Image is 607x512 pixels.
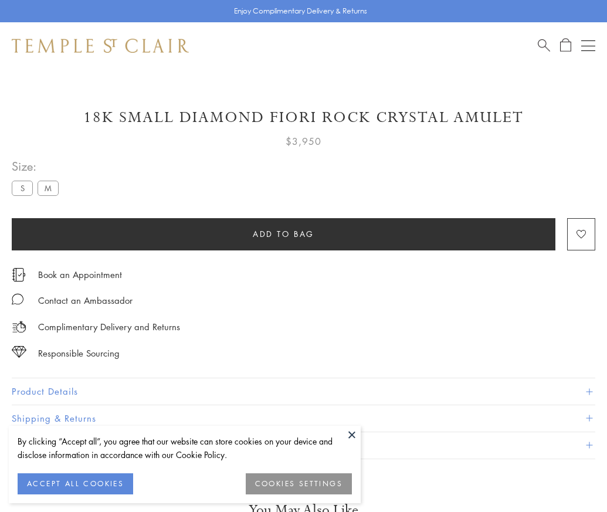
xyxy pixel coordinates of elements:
[560,38,571,53] a: Open Shopping Bag
[253,228,314,240] span: Add to bag
[38,320,180,334] p: Complimentary Delivery and Returns
[12,268,26,282] img: icon_appointment.svg
[538,38,550,53] a: Search
[246,473,352,494] button: COOKIES SETTINGS
[234,5,367,17] p: Enjoy Complimentary Delivery & Returns
[38,293,133,308] div: Contact an Ambassador
[286,134,321,149] span: $3,950
[12,405,595,432] button: Shipping & Returns
[18,473,133,494] button: ACCEPT ALL COOKIES
[12,293,23,305] img: MessageIcon-01_2.svg
[12,378,595,405] button: Product Details
[38,181,59,195] label: M
[12,218,555,250] button: Add to bag
[12,181,33,195] label: S
[38,268,122,281] a: Book an Appointment
[18,435,352,462] div: By clicking “Accept all”, you agree that our website can store cookies on your device and disclos...
[12,157,63,176] span: Size:
[12,346,26,358] img: icon_sourcing.svg
[12,320,26,334] img: icon_delivery.svg
[12,107,595,128] h1: 18K Small Diamond Fiori Rock Crystal Amulet
[12,39,189,53] img: Temple St. Clair
[38,346,120,361] div: Responsible Sourcing
[581,39,595,53] button: Open navigation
